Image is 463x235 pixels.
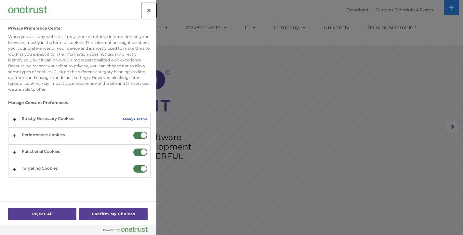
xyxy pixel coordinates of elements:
span: Phone number [90,70,118,74]
button: Confirm My Choices [79,208,148,220]
button: Reject All [8,208,76,220]
h2: Privacy Preference Center [8,26,62,31]
div: Company Logo [8,3,47,16]
h3: Manage Consent Preferences [8,100,151,108]
img: Company Logo [8,6,47,13]
img: Powered by OneTrust Opens in a new Tab [103,227,148,232]
a: Powered by OneTrust Opens in a new Tab [103,227,153,235]
button: Close [142,3,156,18]
span: Last name [90,43,110,48]
div: When you visit any website, it may store or retrieve information on your browser, mostly in the f... [8,34,151,92]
